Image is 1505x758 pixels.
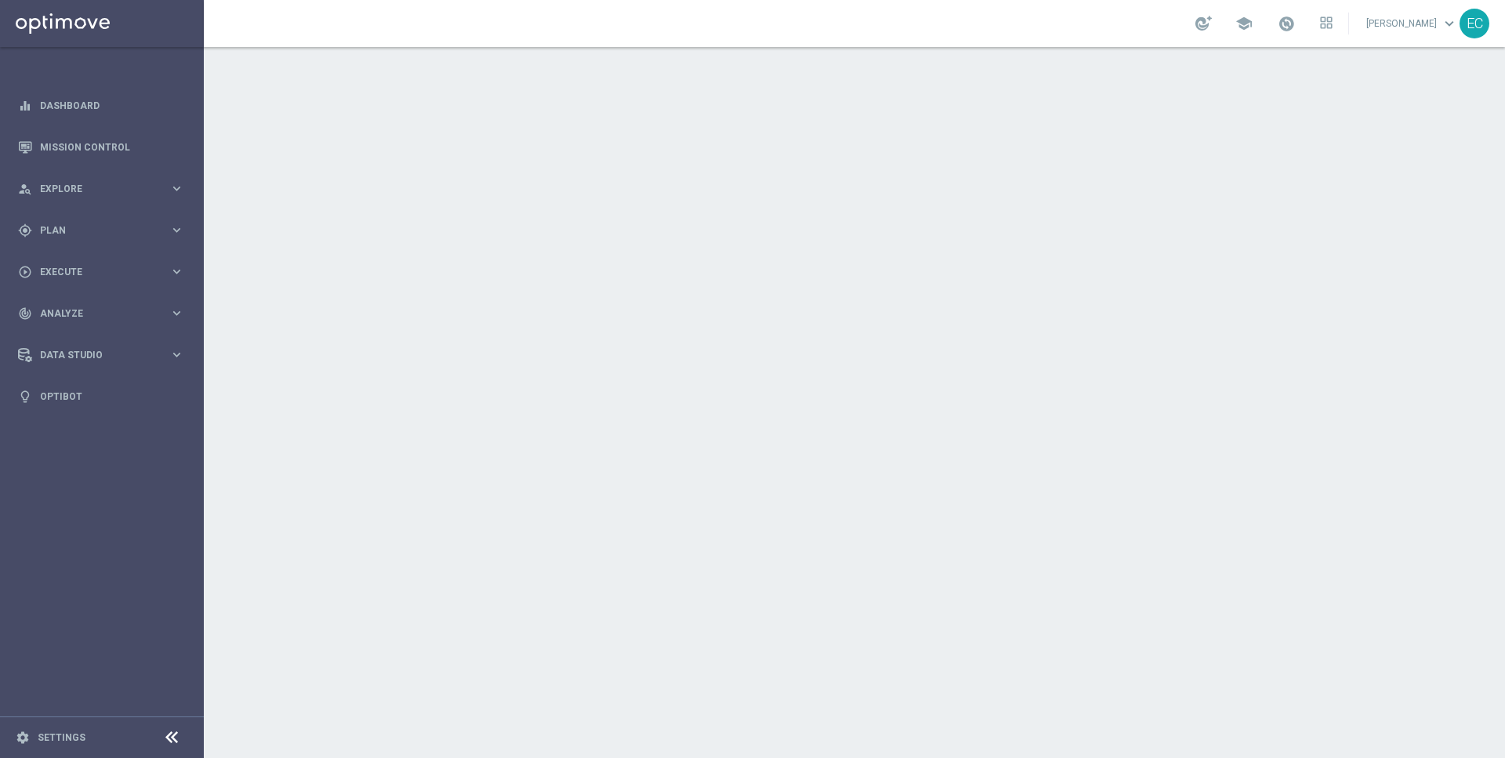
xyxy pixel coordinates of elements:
[169,264,184,279] i: keyboard_arrow_right
[18,85,184,126] div: Dashboard
[17,224,185,237] button: gps_fixed Plan keyboard_arrow_right
[17,266,185,278] button: play_circle_outline Execute keyboard_arrow_right
[40,126,184,168] a: Mission Control
[40,375,184,417] a: Optibot
[18,182,169,196] div: Explore
[17,390,185,403] button: lightbulb Optibot
[17,349,185,361] button: Data Studio keyboard_arrow_right
[169,306,184,321] i: keyboard_arrow_right
[40,267,169,277] span: Execute
[169,181,184,196] i: keyboard_arrow_right
[169,223,184,238] i: keyboard_arrow_right
[1441,15,1458,32] span: keyboard_arrow_down
[40,85,184,126] a: Dashboard
[169,347,184,362] i: keyboard_arrow_right
[40,184,169,194] span: Explore
[18,375,184,417] div: Optibot
[18,348,169,362] div: Data Studio
[17,100,185,112] button: equalizer Dashboard
[18,126,184,168] div: Mission Control
[40,309,169,318] span: Analyze
[1365,12,1460,35] a: [PERSON_NAME]keyboard_arrow_down
[1235,15,1253,32] span: school
[40,350,169,360] span: Data Studio
[18,265,169,279] div: Execute
[18,306,32,321] i: track_changes
[16,731,30,745] i: settings
[18,265,32,279] i: play_circle_outline
[40,226,169,235] span: Plan
[18,223,32,238] i: gps_fixed
[1460,9,1489,38] div: EC
[18,182,32,196] i: person_search
[17,183,185,195] button: person_search Explore keyboard_arrow_right
[18,223,169,238] div: Plan
[17,307,185,320] button: track_changes Analyze keyboard_arrow_right
[18,306,169,321] div: Analyze
[38,733,85,742] a: Settings
[18,99,32,113] i: equalizer
[18,390,32,404] i: lightbulb
[17,141,185,154] button: Mission Control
